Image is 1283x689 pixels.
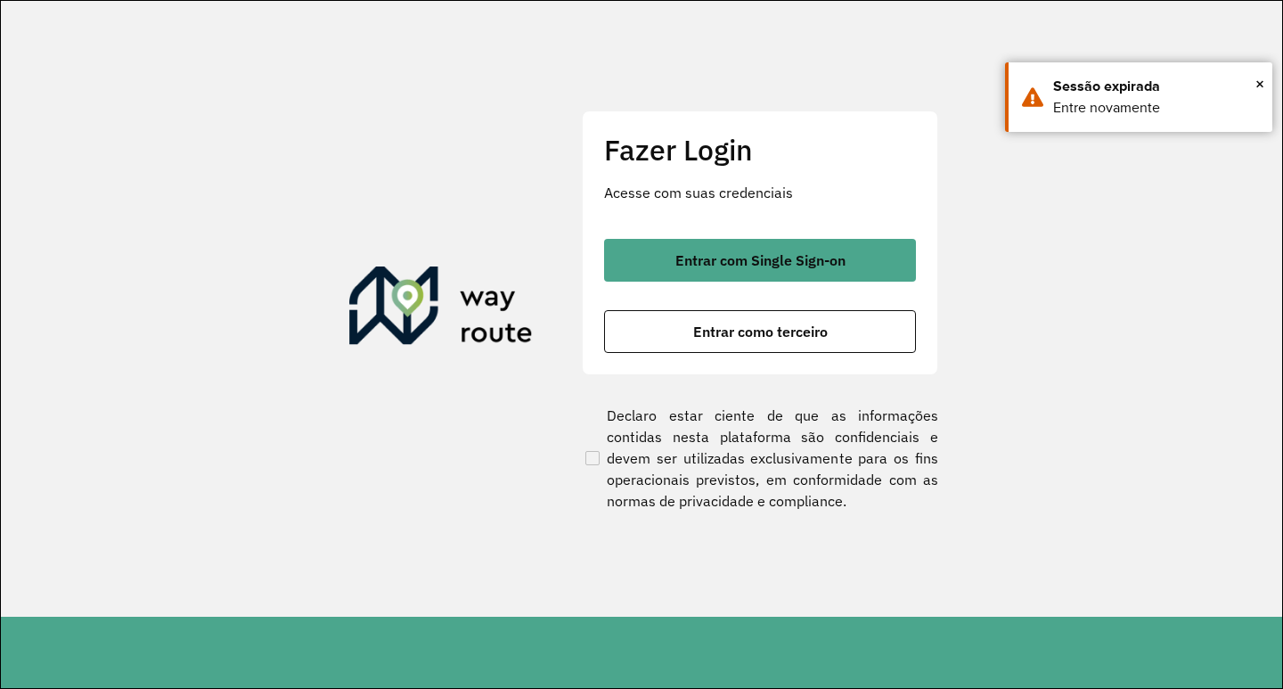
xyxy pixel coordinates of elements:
span: Entrar com Single Sign-on [675,253,846,267]
span: Entrar como terceiro [693,324,828,339]
h2: Fazer Login [604,133,916,167]
img: Roteirizador AmbevTech [349,267,533,352]
p: Acesse com suas credenciais [604,182,916,203]
div: Entre novamente [1053,97,1259,119]
span: × [1255,70,1264,97]
button: Close [1255,70,1264,97]
div: Sessão expirada [1053,76,1259,97]
button: button [604,239,916,282]
button: button [604,310,916,353]
label: Declaro estar ciente de que as informações contidas nesta plataforma são confidenciais e devem se... [582,405,938,512]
